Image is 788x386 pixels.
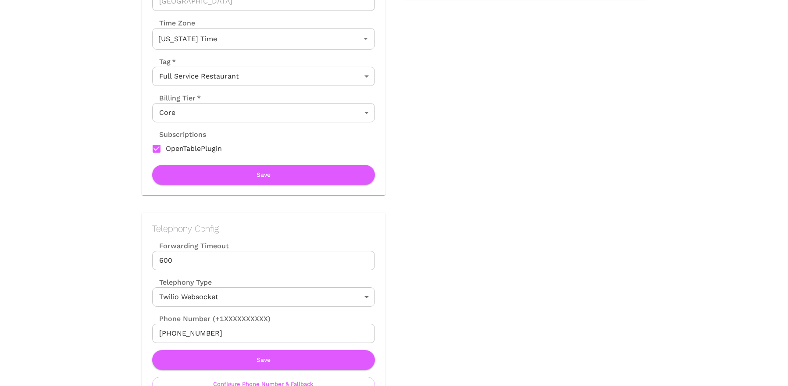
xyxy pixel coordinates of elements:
label: Telephony Type [152,277,212,287]
label: Billing Tier [152,93,201,103]
label: Forwarding Timeout [152,241,375,251]
span: OpenTablePlugin [166,143,222,154]
button: Open [360,32,372,45]
div: Twilio Websocket [152,287,375,307]
h2: Telephony Config [152,223,375,234]
label: Phone Number (+1XXXXXXXXXX) [152,314,375,324]
label: Tag [152,57,176,67]
div: Core [152,103,375,122]
button: Save [152,165,375,185]
div: Full Service Restaurant [152,67,375,86]
label: Time Zone [152,18,375,28]
button: Save [152,350,375,370]
label: Subscriptions [152,129,206,139]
